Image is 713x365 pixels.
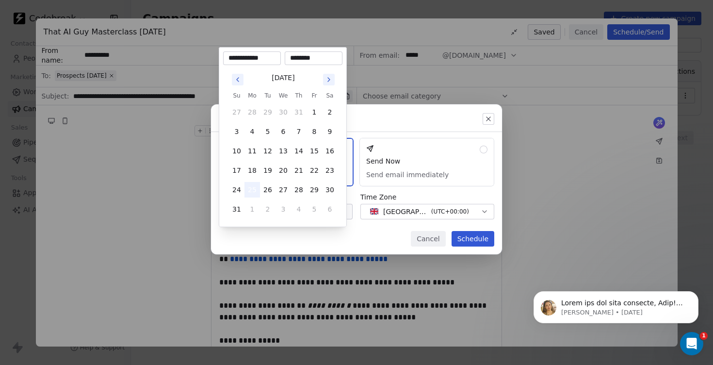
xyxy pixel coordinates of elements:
button: 2 [260,201,275,217]
iframe: Intercom live chat [680,332,703,355]
div: [DATE] [272,73,294,83]
button: 28 [244,104,260,120]
button: 3 [275,201,291,217]
button: 11 [244,143,260,159]
button: 21 [291,163,307,178]
button: 31 [291,104,307,120]
button: 2 [322,104,338,120]
button: Go to previous month [231,73,244,86]
th: Saturday [322,91,338,100]
button: 30 [322,182,338,198]
button: 5 [260,124,275,139]
button: 20 [275,163,291,178]
button: 14 [291,143,307,159]
button: 29 [307,182,322,198]
button: Go to next month [322,73,336,86]
th: Friday [307,91,322,100]
button: 1 [307,104,322,120]
button: 4 [291,201,307,217]
button: 6 [322,201,338,217]
button: 8 [307,124,322,139]
button: 3 [229,124,244,139]
button: 13 [275,143,291,159]
button: 9 [322,124,338,139]
button: 26 [260,182,275,198]
button: 30 [275,104,291,120]
button: 4 [244,124,260,139]
button: 15 [307,143,322,159]
th: Monday [244,91,260,100]
button: 17 [229,163,244,178]
button: 10 [229,143,244,159]
button: 16 [322,143,338,159]
th: Thursday [291,91,307,100]
button: 27 [275,182,291,198]
span: 1 [700,332,708,340]
iframe: Intercom notifications message [519,271,713,339]
button: 27 [229,104,244,120]
button: 28 [291,182,307,198]
th: Tuesday [260,91,275,100]
button: 12 [260,143,275,159]
button: 18 [244,163,260,178]
button: 7 [291,124,307,139]
button: 31 [229,201,244,217]
button: 24 [229,182,244,198]
button: 29 [260,104,275,120]
button: 22 [307,163,322,178]
button: 5 [307,201,322,217]
button: 19 [260,163,275,178]
button: 6 [275,124,291,139]
th: Sunday [229,91,244,100]
button: 25 [244,182,260,198]
th: Wednesday [275,91,291,100]
button: 1 [244,201,260,217]
button: 23 [322,163,338,178]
